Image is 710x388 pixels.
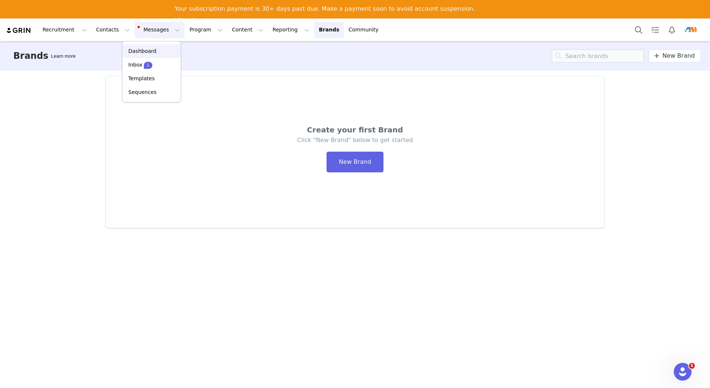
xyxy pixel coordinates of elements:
button: Recruitment [38,21,91,38]
a: Tasks [647,21,663,38]
button: Notifications [664,21,680,38]
button: Contacts [92,21,134,38]
div: Tooltip anchor [50,53,77,60]
button: New Brand [327,152,383,172]
input: Search brands [552,49,644,63]
p: Sequences [128,88,156,96]
p: Dashboard [128,47,156,55]
p: Inbox [128,61,142,69]
p: Click "New Brand" below to get started [128,136,582,144]
span: 5 [689,363,695,369]
p: Templates [128,75,155,82]
a: Brands [314,21,344,38]
p: 1 [147,63,149,68]
h3: Brands [13,49,48,63]
div: Your subscription payment is 30+ days past due. Make a payment soon to avoid account suspension. [175,5,475,13]
img: e2c90672-a399-4d89-acf3-4aab7eaa6f67.png [685,24,697,36]
button: Messages [135,21,185,38]
div: Create your first Brand [128,124,582,135]
iframe: Intercom live chat [674,363,692,381]
a: View Invoices [175,17,220,25]
img: grin logo [6,27,32,34]
button: Program [185,21,227,38]
button: Search [630,21,647,38]
a: New Brand [649,49,701,63]
span: New Brand [662,51,695,60]
a: Community [344,21,386,38]
button: Reporting [268,21,314,38]
button: Content [227,21,268,38]
button: Profile [680,24,704,36]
